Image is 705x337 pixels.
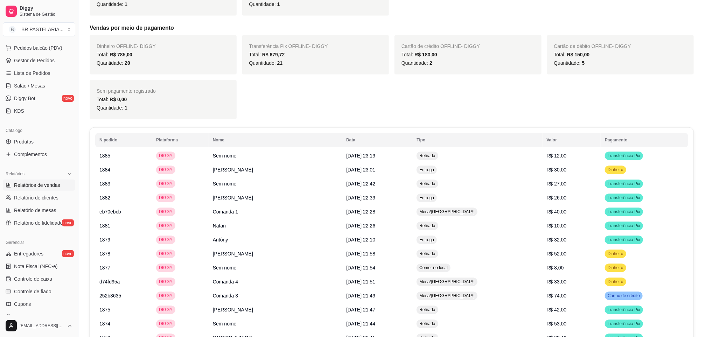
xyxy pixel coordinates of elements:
span: Retirada [418,181,437,187]
span: [DATE] 21:47 [346,307,375,313]
span: Total: [554,52,590,57]
span: 1878 [99,251,110,257]
span: 5 [582,60,585,66]
span: R$ 53,00 [547,321,567,327]
td: [PERSON_NAME] [209,303,342,317]
td: [PERSON_NAME] [209,191,342,205]
span: R$ 679,72 [262,52,285,57]
span: Quantidade: [97,105,127,111]
span: 1883 [99,181,110,187]
span: Mesa/[GEOGRAPHIC_DATA] [418,293,476,299]
a: Salão / Mesas [3,80,75,91]
span: eb70ebcb [99,209,121,215]
span: Complementos [14,151,47,158]
span: Relatório de mesas [14,207,56,214]
span: d74fd95a [99,279,120,285]
span: Gestor de Pedidos [14,57,55,64]
span: Salão / Mesas [14,82,45,89]
a: Relatório de mesas [3,205,75,216]
span: Sem pagamento registrado [97,88,156,94]
span: 1879 [99,237,110,243]
span: Clientes [14,313,32,320]
span: R$ 0,00 [110,97,127,102]
span: R$ 785,00 [110,52,132,57]
span: 1881 [99,223,110,229]
td: Comanda 3 [209,289,342,303]
span: Mesa/[GEOGRAPHIC_DATA] [418,209,476,215]
a: Gestor de Pedidos [3,55,75,66]
span: Cupons [14,301,31,308]
span: DIGGY [158,307,174,313]
td: Natan [209,219,342,233]
span: [DATE] 22:28 [346,209,375,215]
a: Clientes [3,311,75,322]
td: Sem nome [209,149,342,163]
td: Comanda 4 [209,275,342,289]
span: [DATE] 21:54 [346,265,375,271]
span: 1877 [99,265,110,271]
span: Entrega [418,195,435,201]
a: Complementos [3,149,75,160]
span: Cartão de débito OFFLINE - DIGGY [554,43,631,49]
span: Relatório de fidelidade [14,219,63,226]
span: R$ 40,00 [547,209,567,215]
span: Nota Fiscal (NFC-e) [14,263,57,270]
span: DIGGY [158,251,174,257]
span: DIGGY [158,265,174,271]
span: R$ 52,00 [547,251,567,257]
span: [DATE] 22:10 [346,237,375,243]
span: [DATE] 23:01 [346,167,375,173]
span: Dinheiro [606,279,625,285]
span: Controle de caixa [14,275,52,282]
span: Diggy [20,5,72,12]
th: Pagamento [601,133,688,147]
span: [DATE] 23:19 [346,153,375,159]
span: DIGGY [158,223,174,229]
span: Quantidade: [402,60,432,66]
span: KDS [14,107,24,114]
a: Controle de fiado [3,286,75,297]
h5: Vendas por meio de pagamento [90,24,694,32]
a: Produtos [3,136,75,147]
span: [DATE] 22:42 [346,181,375,187]
span: R$ 42,00 [547,307,567,313]
span: [DATE] 21:44 [346,321,375,327]
span: Relatórios de vendas [14,182,60,189]
span: Cartão de crédito [606,293,641,299]
td: [PERSON_NAME] [209,247,342,261]
span: R$ 10,00 [547,223,567,229]
span: Transferência Pix [606,181,642,187]
span: R$ 32,00 [547,237,567,243]
a: Relatórios de vendas [3,180,75,191]
span: Transferência Pix [606,195,642,201]
span: DIGGY [158,181,174,187]
button: Select a team [3,22,75,36]
a: Relatório de clientes [3,192,75,203]
div: Catálogo [3,125,75,136]
span: Entrega [418,167,435,173]
span: Retirada [418,251,437,257]
span: DIGGY [158,237,174,243]
span: R$ 30,00 [547,167,567,173]
span: R$ 27,00 [547,181,567,187]
span: DIGGY [158,321,174,327]
span: Diggy Bot [14,95,35,102]
span: Entregadores [14,250,43,257]
span: Dinheiro [606,251,625,257]
span: [DATE] 21:58 [346,251,375,257]
span: Transferência Pix OFFLINE - DIGGY [249,43,328,49]
span: Quantidade: [97,60,130,66]
span: Total: [402,52,437,57]
span: Entrega [418,237,435,243]
span: DIGGY [158,167,174,173]
span: R$ 74,00 [547,293,567,299]
span: B [9,26,16,33]
a: Diggy Botnovo [3,93,75,104]
span: R$ 12,00 [547,153,567,159]
td: Sem nome [209,261,342,275]
span: 2 [430,60,432,66]
span: [DATE] 21:49 [346,293,375,299]
span: Retirada [418,321,437,327]
span: 1875 [99,307,110,313]
span: Dinheiro [606,265,625,271]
